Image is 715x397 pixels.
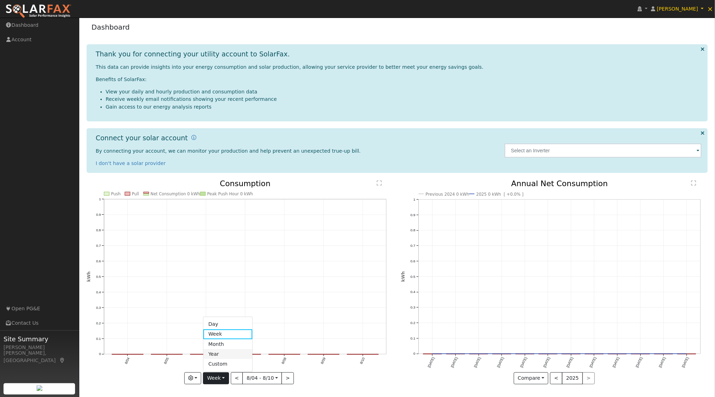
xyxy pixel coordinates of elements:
[150,191,200,196] text: Net Consumption 0 kWh
[281,357,287,365] text: 8/08
[570,353,573,355] circle: onclick=""
[231,372,243,384] button: <
[112,354,143,355] rect: onclick=""
[401,271,406,282] text: kWh
[96,259,101,263] text: 0.6
[106,88,702,96] li: View your daily and hourly production and consumption data
[566,356,574,368] text: [DATE]
[59,358,66,363] a: Map
[99,352,101,356] text: 0
[308,354,339,355] rect: onclick=""
[203,359,252,369] a: Custom
[96,290,101,294] text: 0.4
[5,4,72,19] img: SolarFax
[37,385,42,391] img: retrieve
[203,349,252,359] a: Year
[547,353,549,355] circle: onclick=""
[612,356,620,368] text: [DATE]
[411,306,415,310] text: 0.3
[476,192,524,197] text: 2025 0 kWh [ +0.0% ]
[96,134,188,142] h1: Connect your solar account
[426,192,469,197] text: Previous 2024 0 kWh
[96,275,101,279] text: 0.5
[657,6,698,12] span: [PERSON_NAME]
[132,191,139,196] text: Pull
[4,344,75,351] div: [PERSON_NAME]
[320,357,326,365] text: 8/09
[562,372,583,384] button: 2025
[96,228,101,232] text: 0.8
[220,179,271,188] text: Consumption
[111,191,121,196] text: Push
[635,356,643,368] text: [DATE]
[413,352,415,356] text: 0
[411,244,415,248] text: 0.7
[543,356,551,368] text: [DATE]
[269,354,300,355] rect: onclick=""
[96,76,702,83] p: Benefits of SolarFax:
[411,259,415,263] text: 0.6
[347,354,378,355] rect: onclick=""
[203,329,252,339] a: Week
[593,353,596,355] circle: onclick=""
[96,148,361,154] span: By connecting your account, we can monitor your production and help prevent an unexpected true-up...
[431,353,434,355] circle: onclick=""
[282,372,294,384] button: >
[505,143,702,158] input: Select an Inverter
[4,349,75,364] div: [PERSON_NAME], [GEOGRAPHIC_DATA]
[106,103,702,111] li: Gain access to our energy analysis reports
[411,275,415,279] text: 0.5
[411,213,415,217] text: 0.9
[106,96,702,103] li: Receive weekly email notifications showing your recent performance
[639,353,642,355] circle: onclick=""
[662,353,665,355] circle: onclick=""
[550,372,562,384] button: <
[411,228,415,232] text: 0.8
[203,319,252,329] a: Day
[454,353,457,355] circle: onclick=""
[96,306,101,310] text: 0.3
[411,336,415,340] text: 0.1
[497,356,505,368] text: [DATE]
[511,179,608,188] text: Annual Net Consumption
[203,372,229,384] button: Week
[92,23,130,31] a: Dashboard
[163,357,169,365] text: 8/05
[500,353,503,355] circle: onclick=""
[658,356,666,368] text: [DATE]
[4,334,75,344] span: Site Summary
[96,160,166,166] a: I don't have a solar provider
[96,321,101,325] text: 0.2
[682,356,690,368] text: [DATE]
[524,353,526,355] circle: onclick=""
[411,321,415,325] text: 0.2
[473,356,481,368] text: [DATE]
[96,213,101,216] text: 0.9
[86,271,91,282] text: kWh
[96,244,101,248] text: 0.7
[616,353,619,355] circle: onclick=""
[99,197,101,201] text: 1
[427,356,435,368] text: [DATE]
[203,339,252,349] a: Month
[96,64,483,70] span: This data can provide insights into your energy consumption and solar production, allowing your s...
[151,354,183,355] rect: onclick=""
[589,356,597,368] text: [DATE]
[519,356,528,368] text: [DATE]
[413,197,415,201] text: 1
[707,5,713,13] span: ×
[450,356,458,368] text: [DATE]
[359,357,366,365] text: 8/10
[96,50,290,58] h1: Thank you for connecting your utility account to SolarFax.
[477,353,480,355] circle: onclick=""
[242,372,282,384] button: 8/04 - 8/10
